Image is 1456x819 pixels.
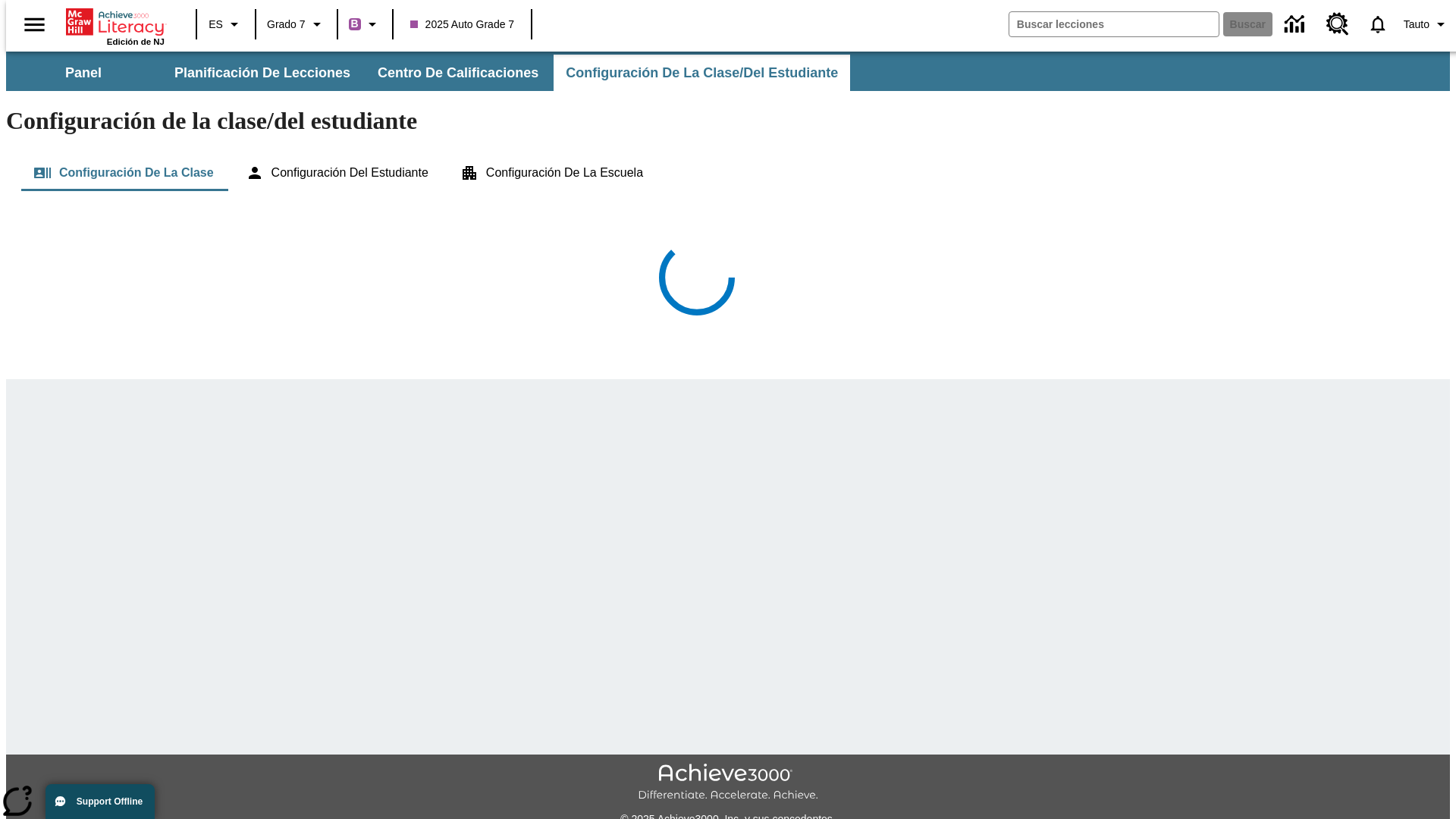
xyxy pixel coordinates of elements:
button: Grado: Grado 7, Elige un grado [261,11,332,38]
span: B [351,14,359,33]
button: Planificación de lecciones [162,55,362,91]
button: Support Offline [45,784,155,819]
span: Support Offline [77,796,143,807]
a: Centro de información [1276,4,1317,45]
button: Configuración de la clase [21,155,226,191]
h1: Configuración de la clase/del estudiante [6,107,1450,135]
a: Centro de recursos, Se abrirá en una pestaña nueva. [1317,4,1358,45]
button: Lenguaje: ES, Selecciona un idioma [202,11,250,38]
button: Centro de calificaciones [366,55,551,91]
span: Panel [65,64,102,82]
span: Tauto [1404,17,1429,33]
span: Configuración de la clase/del estudiante [566,64,838,82]
input: Buscar campo [1009,12,1219,36]
span: Grado 7 [267,17,306,33]
button: Configuración de la clase/del estudiante [554,55,850,91]
img: Achieve3000 Differentiate Accelerate Achieve [638,764,818,802]
div: Subbarra de navegación [6,52,1450,91]
a: Portada [66,7,165,37]
span: 2025 Auto Grade 7 [410,17,515,33]
span: Planificación de lecciones [174,64,350,82]
button: Configuración del estudiante [234,155,441,191]
button: Configuración de la escuela [448,155,655,191]
button: Perfil/Configuración [1398,11,1456,38]
div: Portada [66,5,165,46]
button: Boost El color de la clase es morado/púrpura. Cambiar el color de la clase. [343,11,388,38]
div: Subbarra de navegación [6,55,852,91]
span: ES [209,17,223,33]
span: Edición de NJ [107,37,165,46]
span: Centro de calificaciones [378,64,538,82]
div: Configuración de la clase/del estudiante [21,155,1435,191]
button: Panel [8,55,159,91]
button: Abrir el menú lateral [12,2,57,47]
a: Notificaciones [1358,5,1398,44]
